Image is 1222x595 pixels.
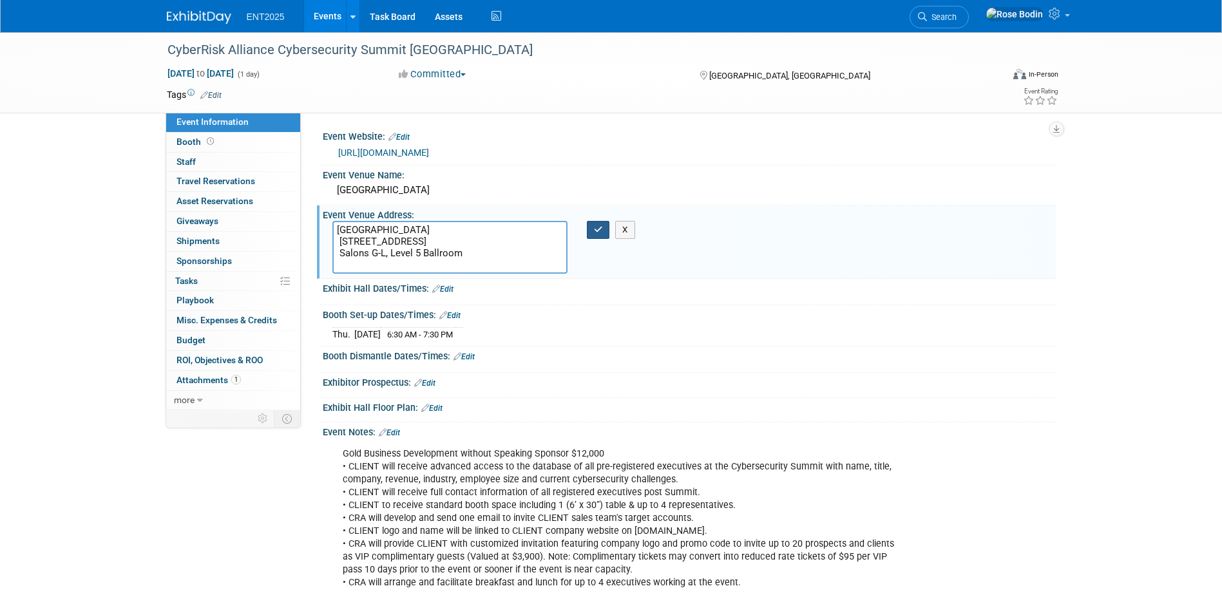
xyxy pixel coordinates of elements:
[354,327,381,341] td: [DATE]
[167,11,231,24] img: ExhibitDay
[177,375,241,385] span: Attachments
[323,346,1056,363] div: Booth Dismantle Dates/Times:
[166,252,300,271] a: Sponsorships
[177,117,249,127] span: Event Information
[174,395,195,405] span: more
[1013,69,1026,79] img: Format-Inperson.png
[615,221,635,239] button: X
[166,371,300,390] a: Attachments1
[323,205,1056,222] div: Event Venue Address:
[177,335,205,345] span: Budget
[414,379,435,388] a: Edit
[167,68,234,79] span: [DATE] [DATE]
[177,216,218,226] span: Giveaways
[323,165,1056,182] div: Event Venue Name:
[927,12,957,22] span: Search
[709,71,870,80] span: [GEOGRAPHIC_DATA], [GEOGRAPHIC_DATA]
[166,172,300,191] a: Travel Reservations
[388,133,410,142] a: Edit
[177,315,277,325] span: Misc. Expenses & Credits
[323,422,1056,439] div: Event Notes:
[166,192,300,211] a: Asset Reservations
[177,196,253,206] span: Asset Reservations
[247,12,285,22] span: ENT2025
[1023,88,1058,95] div: Event Rating
[986,7,1044,21] img: Rose Bodin
[167,88,222,101] td: Tags
[387,330,453,339] span: 6:30 AM - 7:30 PM
[332,180,1046,200] div: [GEOGRAPHIC_DATA]
[379,428,400,437] a: Edit
[926,67,1059,86] div: Event Format
[204,137,216,146] span: Booth not reserved yet
[177,295,214,305] span: Playbook
[166,391,300,410] a: more
[323,127,1056,144] div: Event Website:
[166,113,300,132] a: Event Information
[166,133,300,152] a: Booth
[432,285,453,294] a: Edit
[274,410,300,427] td: Toggle Event Tabs
[231,375,241,384] span: 1
[323,279,1056,296] div: Exhibit Hall Dates/Times:
[166,153,300,172] a: Staff
[166,272,300,291] a: Tasks
[323,373,1056,390] div: Exhibitor Prospectus:
[439,311,461,320] a: Edit
[323,305,1056,322] div: Booth Set-up Dates/Times:
[453,352,475,361] a: Edit
[236,70,260,79] span: (1 day)
[177,236,220,246] span: Shipments
[394,68,471,81] button: Committed
[166,351,300,370] a: ROI, Objectives & ROO
[338,147,429,158] a: [URL][DOMAIN_NAME]
[166,291,300,310] a: Playbook
[177,137,216,147] span: Booth
[421,404,443,413] a: Edit
[166,331,300,350] a: Budget
[252,410,274,427] td: Personalize Event Tab Strip
[323,398,1056,415] div: Exhibit Hall Floor Plan:
[166,232,300,251] a: Shipments
[177,256,232,266] span: Sponsorships
[177,355,263,365] span: ROI, Objectives & ROO
[166,311,300,330] a: Misc. Expenses & Credits
[177,176,255,186] span: Travel Reservations
[195,68,207,79] span: to
[200,91,222,100] a: Edit
[332,327,354,341] td: Thu.
[177,156,196,167] span: Staff
[166,212,300,231] a: Giveaways
[1028,70,1058,79] div: In-Person
[175,276,198,286] span: Tasks
[163,39,983,62] div: CyberRisk Alliance Cybersecurity Summit [GEOGRAPHIC_DATA]
[910,6,969,28] a: Search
